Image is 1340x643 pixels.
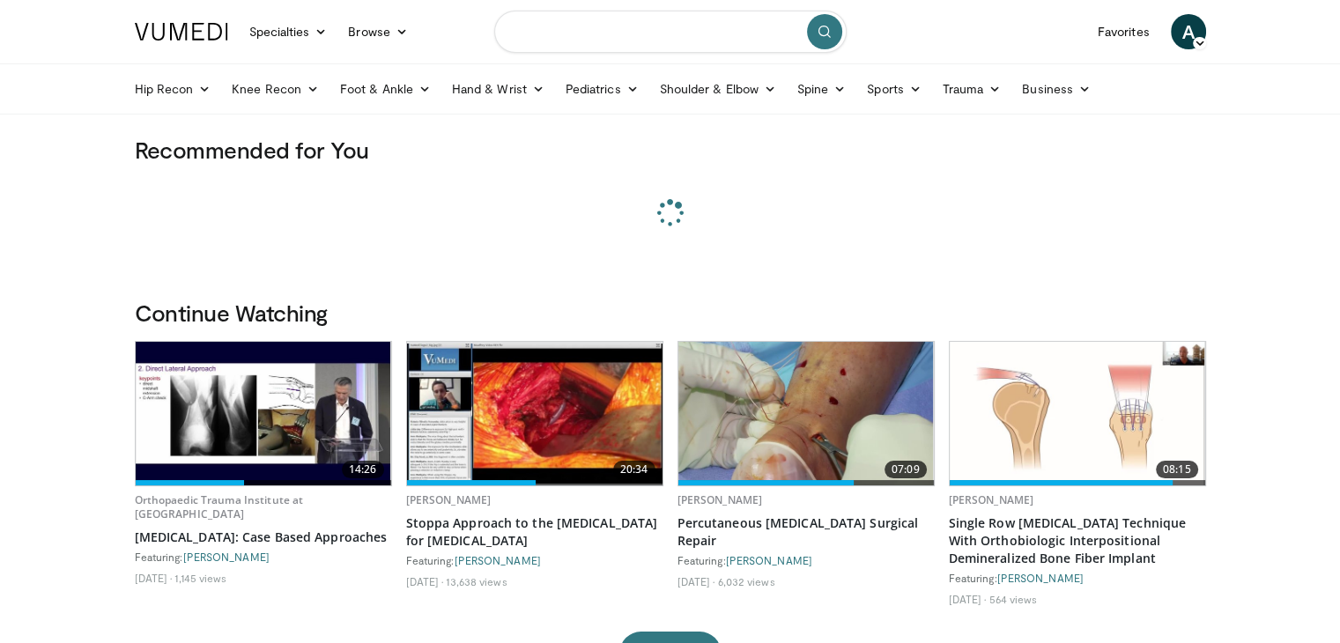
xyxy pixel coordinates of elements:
[406,574,444,588] li: [DATE]
[885,461,927,478] span: 07:09
[613,461,655,478] span: 20:34
[135,550,392,564] div: Featuring:
[678,342,934,485] a: 07:09
[342,461,384,478] span: 14:26
[950,342,1205,485] img: 7ef987f8-662d-47d6-bd40-b28f7382748b.620x360_q85_upscale.jpg
[135,136,1206,164] h3: Recommended for You
[455,554,541,566] a: [PERSON_NAME]
[677,574,715,588] li: [DATE]
[441,71,555,107] a: Hand & Wrist
[997,572,1084,584] a: [PERSON_NAME]
[932,71,1012,107] a: Trauma
[677,492,763,507] a: [PERSON_NAME]
[949,514,1206,567] a: Single Row [MEDICAL_DATA] Technique With Orthobiologic Interpositional Demineralized Bone Fiber I...
[555,71,649,107] a: Pediatrics
[239,14,338,49] a: Specialties
[174,571,226,585] li: 1,145 views
[988,592,1037,606] li: 564 views
[407,344,663,484] img: 458bf282-04fa-4e8b-b6c2-1a2eee94a4aa.620x360_q85_upscale.jpg
[726,554,812,566] a: [PERSON_NAME]
[717,574,774,588] li: 6,032 views
[950,342,1205,485] a: 08:15
[183,551,270,563] a: [PERSON_NAME]
[677,553,935,567] div: Featuring:
[649,71,787,107] a: Shoulder & Elbow
[1087,14,1160,49] a: Favorites
[856,71,932,107] a: Sports
[787,71,856,107] a: Spine
[136,342,391,485] img: f87b2123-f4be-4a0b-84cb-15662ba9ccbe.620x360_q85_upscale.jpg
[135,299,1206,327] h3: Continue Watching
[135,23,228,41] img: VuMedi Logo
[135,528,392,546] a: [MEDICAL_DATA]: Case Based Approaches
[494,11,847,53] input: Search topics, interventions
[329,71,441,107] a: Foot & Ankle
[446,574,507,588] li: 13,638 views
[124,71,222,107] a: Hip Recon
[406,492,492,507] a: [PERSON_NAME]
[221,71,329,107] a: Knee Recon
[949,492,1034,507] a: [PERSON_NAME]
[949,571,1206,585] div: Featuring:
[135,571,173,585] li: [DATE]
[136,342,391,485] a: 14:26
[678,342,934,485] img: 1e5865bd-873a-4f3d-8765-ef46eeb93e8e.620x360_q85_upscale.jpg
[1171,14,1206,49] a: A
[406,514,663,550] a: Stoppa Approach to the [MEDICAL_DATA] for [MEDICAL_DATA]
[1156,461,1198,478] span: 08:15
[407,342,663,485] a: 20:34
[337,14,418,49] a: Browse
[949,592,987,606] li: [DATE]
[135,492,304,521] a: Orthopaedic Trauma Institute at [GEOGRAPHIC_DATA]
[1011,71,1101,107] a: Business
[677,514,935,550] a: Percutaneous [MEDICAL_DATA] Surgical Repair
[406,553,663,567] div: Featuring:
